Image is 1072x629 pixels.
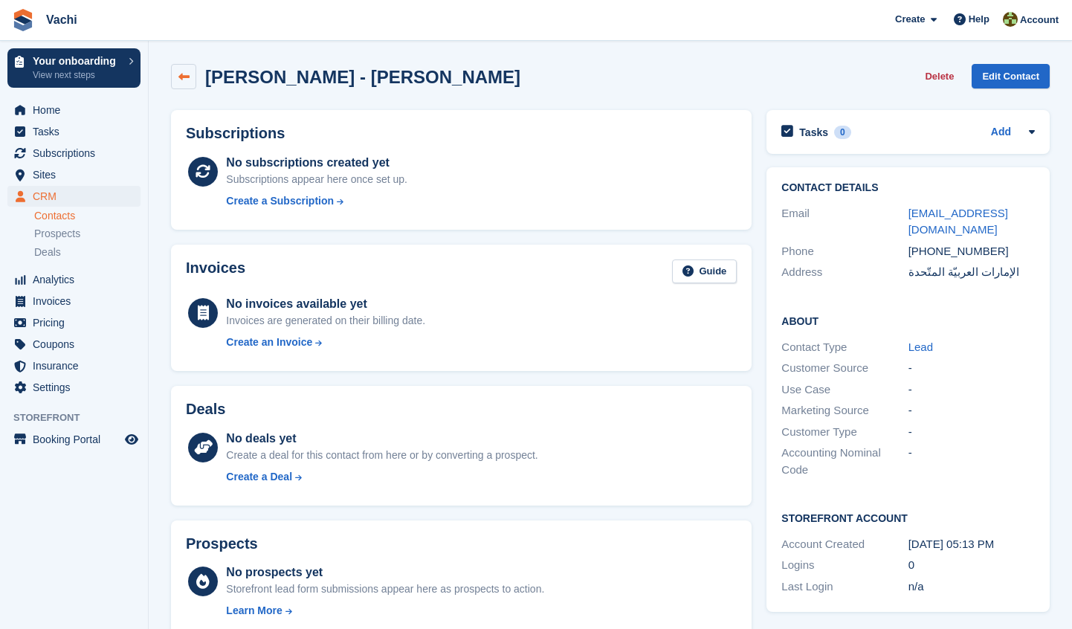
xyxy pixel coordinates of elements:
[908,445,1035,478] div: -
[908,264,1035,281] div: الإمارات العربيّة المتّحدة
[781,557,908,574] div: Logins
[226,603,282,619] div: Learn More
[7,355,141,376] a: menu
[226,172,407,187] div: Subscriptions appear here once set up.
[226,335,425,350] a: Create an Invoice
[908,341,933,353] a: Lead
[781,205,908,239] div: Email
[33,164,122,185] span: Sites
[13,410,148,425] span: Storefront
[226,448,537,463] div: Create a deal for this contact from here or by converting a prospect.
[226,335,312,350] div: Create an Invoice
[34,227,80,241] span: Prospects
[781,381,908,399] div: Use Case
[781,313,1035,328] h2: About
[33,429,122,450] span: Booking Portal
[33,100,122,120] span: Home
[908,557,1035,574] div: 0
[33,334,122,355] span: Coupons
[908,207,1008,236] a: [EMAIL_ADDRESS][DOMAIN_NAME]
[40,7,83,32] a: Vachi
[226,313,425,329] div: Invoices are generated on their billing date.
[33,121,122,142] span: Tasks
[781,264,908,281] div: Address
[908,360,1035,377] div: -
[781,578,908,596] div: Last Login
[991,124,1011,141] a: Add
[226,469,537,485] a: Create a Deal
[33,56,121,66] p: Your onboarding
[186,535,258,552] h2: Prospects
[908,578,1035,596] div: n/a
[908,536,1035,553] div: [DATE] 05:13 PM
[33,377,122,398] span: Settings
[33,143,122,164] span: Subscriptions
[7,48,141,88] a: Your onboarding View next steps
[7,100,141,120] a: menu
[226,430,537,448] div: No deals yet
[226,564,544,581] div: No prospects yet
[908,381,1035,399] div: -
[7,291,141,312] a: menu
[7,429,141,450] a: menu
[226,469,292,485] div: Create a Deal
[226,154,407,172] div: No subscriptions created yet
[908,402,1035,419] div: -
[33,186,122,207] span: CRM
[12,9,34,31] img: stora-icon-8386f47178a22dfd0bd8f6a31ec36ba5ce8667c1dd55bd0f319d3a0aa187defe.svg
[33,312,122,333] span: Pricing
[186,125,737,142] h2: Subscriptions
[908,424,1035,441] div: -
[799,126,828,139] h2: Tasks
[672,259,737,284] a: Guide
[781,445,908,478] div: Accounting Nominal Code
[205,67,520,87] h2: [PERSON_NAME] - [PERSON_NAME]
[969,12,989,27] span: Help
[226,603,544,619] a: Learn More
[33,269,122,290] span: Analytics
[226,193,407,209] a: Create a Subscription
[34,245,141,260] a: Deals
[908,243,1035,260] div: [PHONE_NUMBER]
[33,355,122,376] span: Insurance
[7,143,141,164] a: menu
[7,269,141,290] a: menu
[186,259,245,284] h2: Invoices
[972,64,1050,88] a: Edit Contact
[1003,12,1018,27] img: Anete Gre
[781,182,1035,194] h2: Contact Details
[781,243,908,260] div: Phone
[1020,13,1059,28] span: Account
[7,312,141,333] a: menu
[7,121,141,142] a: menu
[781,536,908,553] div: Account Created
[781,339,908,356] div: Contact Type
[7,164,141,185] a: menu
[226,581,544,597] div: Storefront lead form submissions appear here as prospects to action.
[781,510,1035,525] h2: Storefront Account
[781,360,908,377] div: Customer Source
[34,245,61,259] span: Deals
[34,209,141,223] a: Contacts
[7,186,141,207] a: menu
[919,64,960,88] button: Delete
[226,295,425,313] div: No invoices available yet
[781,402,908,419] div: Marketing Source
[834,126,851,139] div: 0
[186,401,225,418] h2: Deals
[34,226,141,242] a: Prospects
[226,193,334,209] div: Create a Subscription
[895,12,925,27] span: Create
[7,377,141,398] a: menu
[33,291,122,312] span: Invoices
[123,430,141,448] a: Preview store
[781,424,908,441] div: Customer Type
[33,68,121,82] p: View next steps
[7,334,141,355] a: menu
